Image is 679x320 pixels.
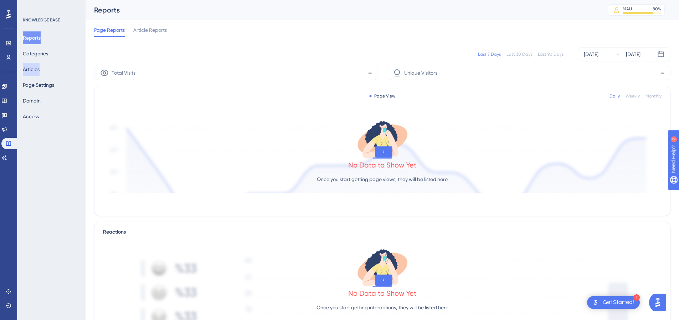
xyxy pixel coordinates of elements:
button: Categories [23,47,48,60]
span: - [660,67,664,79]
div: Last 7 Days [478,51,501,57]
span: Total Visits [112,69,135,77]
div: Reports [94,5,590,15]
img: launcher-image-alternative-text [591,298,600,307]
p: Once you start getting page views, they will be listed here [317,175,448,184]
button: Page Settings [23,79,54,91]
div: Daily [609,93,620,99]
div: 1 [633,294,640,301]
iframe: UserGuiding AI Assistant Launcher [649,292,670,313]
div: Page View [369,93,395,99]
div: Monthly [645,93,662,99]
button: Access [23,110,39,123]
div: Weekly [626,93,640,99]
span: Need Help? [17,2,45,10]
p: Once you start getting interactions, they will be listed here [317,303,448,312]
div: 80 % [653,6,661,12]
div: Get Started! [603,299,634,306]
div: MAU [623,6,632,12]
span: Unique Visitors [404,69,437,77]
button: Articles [23,63,40,76]
span: Article Reports [133,26,167,34]
button: Domain [23,94,41,107]
div: No Data to Show Yet [348,288,417,298]
span: - [368,67,372,79]
div: 2 [50,4,52,9]
div: [DATE] [584,50,598,59]
div: Last 30 Days [506,51,532,57]
div: [DATE] [626,50,641,59]
div: Open Get Started! checklist, remaining modules: 1 [587,296,640,309]
div: Last 90 Days [538,51,564,57]
button: Reports [23,31,41,44]
span: Page Reports [94,26,125,34]
div: KNOWLEDGE BASE [23,17,60,23]
div: Reactions [103,228,662,236]
div: No Data to Show Yet [348,160,417,170]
